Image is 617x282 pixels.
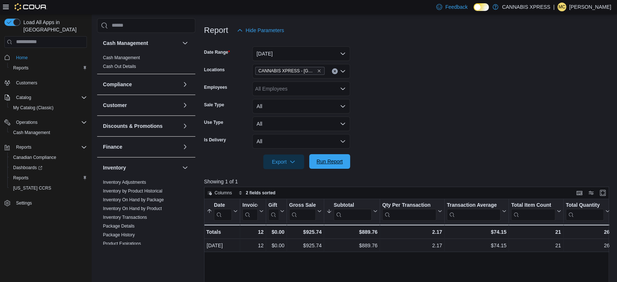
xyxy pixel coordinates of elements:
a: Cash Management [10,128,53,137]
button: All [252,134,350,149]
button: 2 fields sorted [235,188,278,197]
button: Gross Sales [289,202,322,220]
h3: Report [204,26,228,35]
a: Reports [10,64,31,72]
a: Canadian Compliance [10,153,59,162]
button: Discounts & Promotions [103,122,179,130]
button: Columns [204,188,235,197]
button: Export [263,155,304,169]
a: Product Expirations [103,241,141,246]
a: Inventory On Hand by Product [103,206,162,211]
a: Package History [103,232,135,237]
div: Total Quantity [566,202,603,220]
span: CANNABIS XPRESS - Grand Bay-Westfield (Woolastook Drive) [255,67,325,75]
span: My Catalog (Classic) [13,105,54,111]
a: Dashboards [10,163,45,172]
button: Cash Management [103,39,179,47]
div: $889.76 [326,228,378,236]
a: Settings [13,199,35,207]
button: [US_STATE] CCRS [7,183,90,193]
span: Package History [103,232,135,238]
label: Locations [204,67,225,73]
button: My Catalog (Classic) [7,103,90,113]
span: Catalog [16,95,31,100]
p: [PERSON_NAME] [569,3,611,11]
button: Subtotal [326,202,378,220]
span: CANNABIS XPRESS - [GEOGRAPHIC_DATA]-[GEOGRAPHIC_DATA] ([GEOGRAPHIC_DATA]) [258,67,315,75]
button: Customer [103,102,179,109]
button: Date [207,202,238,220]
div: $0.00 [268,228,284,236]
span: 2 fields sorted [246,190,275,196]
span: Inventory On Hand by Package [103,197,164,203]
button: Invoices Sold [242,202,264,220]
button: Open list of options [340,86,346,92]
a: Inventory Transactions [103,215,147,220]
span: Settings [16,200,32,206]
div: [DATE] [207,241,238,250]
div: Transaction Average [447,202,501,220]
button: Inventory [181,163,189,172]
button: Open list of options [340,68,346,74]
button: Reports [7,63,90,73]
button: Cash Management [7,127,90,138]
div: Total Item Count [511,202,555,220]
button: Run Report [309,154,350,169]
button: Catalog [13,93,34,102]
a: Cash Out Details [103,64,136,69]
h3: Compliance [103,81,132,88]
button: Reports [7,173,90,183]
button: Display options [587,188,595,197]
span: Load All Apps in [GEOGRAPHIC_DATA] [20,19,87,33]
a: Package Details [103,224,135,229]
div: Total Quantity [566,202,603,209]
nav: Complex example [4,49,87,228]
span: Operations [16,119,38,125]
span: Washington CCRS [10,184,87,193]
button: Enter fullscreen [598,188,607,197]
button: Gift Cards [268,202,284,220]
div: $74.15 [447,228,506,236]
button: Keyboard shortcuts [575,188,584,197]
div: Cash Management [97,53,195,74]
span: Catalog [13,93,87,102]
button: Customers [1,77,90,88]
div: Date [214,202,232,220]
a: Inventory by Product Historical [103,188,162,194]
button: All [252,117,350,131]
button: Operations [13,118,41,127]
span: Dashboards [13,165,42,171]
div: Gross Sales [289,202,316,209]
span: MC [559,3,566,11]
span: Reports [10,174,87,182]
label: Use Type [204,119,223,125]
div: $74.15 [447,241,506,250]
button: Cash Management [181,39,189,47]
label: Date Range [204,49,230,55]
div: Gross Sales [289,202,316,220]
button: All [252,99,350,114]
button: Customer [181,101,189,110]
div: 2.17 [382,241,442,250]
button: Total Quantity [566,202,609,220]
button: Reports [1,142,90,152]
div: $0.00 [268,241,284,250]
button: Catalog [1,92,90,103]
div: 21 [511,241,561,250]
button: Finance [181,142,189,151]
button: Home [1,52,90,63]
button: [DATE] [252,46,350,61]
div: $889.76 [326,241,378,250]
button: Settings [1,198,90,208]
span: Inventory Transactions [103,214,147,220]
div: 2.17 [382,228,442,236]
span: My Catalog (Classic) [10,103,87,112]
a: Reports [10,174,31,182]
a: Inventory On Hand by Package [103,197,164,202]
span: Run Report [317,158,343,165]
div: Inventory [97,178,195,277]
span: Customers [16,80,37,86]
button: Inventory [103,164,179,171]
